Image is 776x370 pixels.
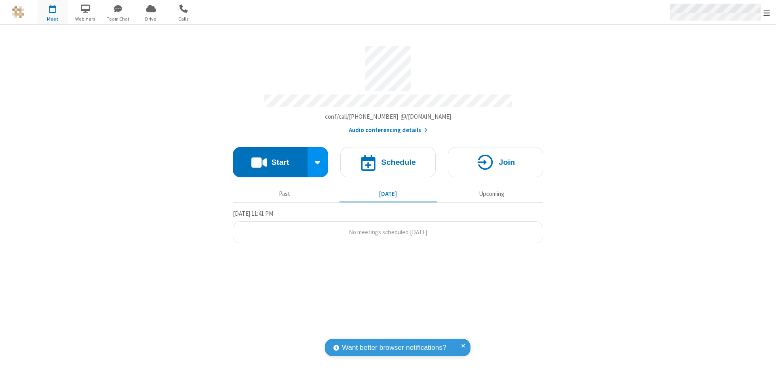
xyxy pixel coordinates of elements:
[38,15,68,23] span: Meet
[70,15,101,23] span: Webinars
[443,186,540,202] button: Upcoming
[233,40,543,135] section: Account details
[308,147,329,177] div: Start conference options
[349,228,427,236] span: No meetings scheduled [DATE]
[339,186,437,202] button: [DATE]
[233,147,308,177] button: Start
[349,126,428,135] button: Audio conferencing details
[381,158,416,166] h4: Schedule
[12,6,24,18] img: QA Selenium DO NOT DELETE OR CHANGE
[448,147,543,177] button: Join
[342,343,446,353] span: Want better browser notifications?
[325,112,451,122] button: Copy my meeting room linkCopy my meeting room link
[103,15,133,23] span: Team Chat
[233,209,543,244] section: Today's Meetings
[271,158,289,166] h4: Start
[136,15,166,23] span: Drive
[499,158,515,166] h4: Join
[169,15,199,23] span: Calls
[236,186,333,202] button: Past
[325,113,451,120] span: Copy my meeting room link
[340,147,436,177] button: Schedule
[233,210,273,217] span: [DATE] 11:41 PM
